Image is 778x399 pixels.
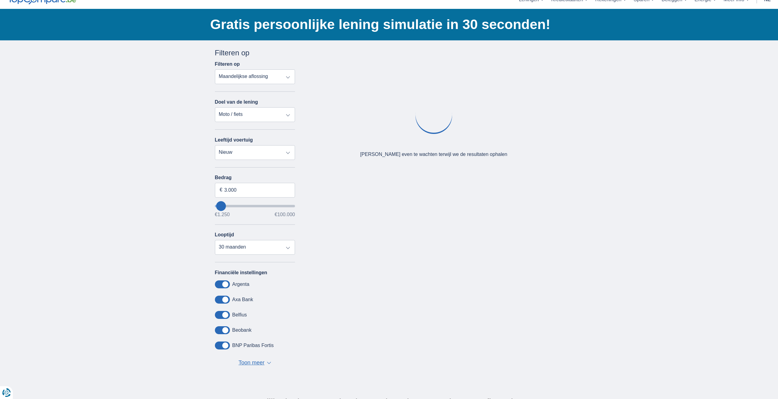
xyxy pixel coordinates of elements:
span: € [220,187,223,194]
span: Toon meer [238,359,264,367]
label: Argenta [232,282,249,287]
span: ▼ [267,362,271,364]
div: Filteren op [215,48,295,58]
label: Axa Bank [232,297,253,302]
h1: Gratis persoonlijke lening simulatie in 30 seconden! [210,15,563,34]
div: [PERSON_NAME] even te wachten terwijl we de resultaten ophalen [360,151,507,158]
label: Financiële instellingen [215,270,267,275]
input: wantToBorrow [215,205,295,207]
label: Filteren op [215,61,240,67]
label: Leeftijd voertuig [215,137,253,143]
label: Belfius [232,312,247,318]
label: BNP Paribas Fortis [232,343,274,348]
label: Bedrag [215,175,295,180]
label: Beobank [232,327,252,333]
label: Doel van de lening [215,99,258,105]
button: Toon meer ▼ [237,359,273,367]
span: €100.000 [275,212,295,217]
label: Looptijd [215,232,234,238]
span: €1.250 [215,212,230,217]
